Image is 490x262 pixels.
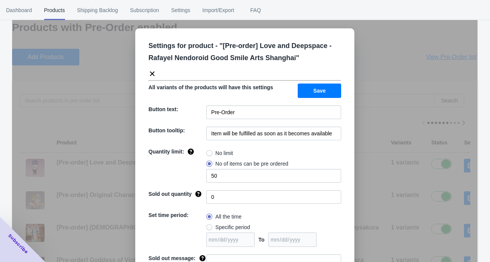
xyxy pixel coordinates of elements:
[215,160,288,167] span: No of items can be pre ordered
[313,88,326,94] span: Save
[7,233,29,255] span: Subscribe
[148,212,189,218] span: Set time period:
[77,0,118,20] span: Shipping Backlog
[215,213,241,220] span: All the time
[130,0,159,20] span: Subscription
[148,40,347,64] p: Settings for product - " [Pre-order] Love and Deepspace - Rafayel Nendoroid Good Smile Arts Shang...
[171,0,190,20] span: Settings
[148,106,178,112] span: Button text:
[148,127,185,133] span: Button tooltip:
[298,84,341,98] button: Save
[246,0,265,20] span: FAQ
[148,149,184,155] span: Quantity limit:
[202,0,234,20] span: Import/Export
[215,149,233,157] span: No limit
[215,223,250,231] span: Specific period
[148,84,273,90] span: All variants of the products will have this settings
[258,237,264,243] span: To
[44,0,65,20] span: Products
[6,0,32,20] span: Dashboard
[148,191,192,197] span: Sold out quantity
[148,255,195,261] span: Sold out message:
